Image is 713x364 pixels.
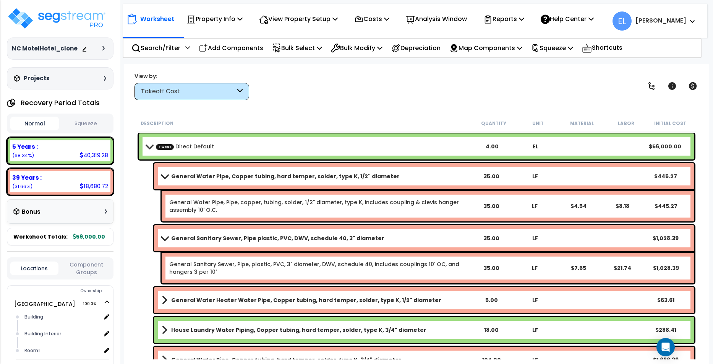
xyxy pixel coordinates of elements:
[12,183,32,190] small: (31.66%)
[470,234,512,242] div: 35.00
[14,300,75,308] a: [GEOGRAPHIC_DATA] 100.0%
[470,202,512,210] div: 35.00
[656,338,675,356] div: Open Intercom Messenger
[12,143,38,151] b: 5 Years :
[514,202,556,210] div: LF
[645,264,687,272] div: $1,028.39
[131,43,180,53] p: Search/Filter
[12,174,42,182] b: 39 Years :
[470,172,512,180] div: 35.00
[582,42,622,54] p: Shortcuts
[387,39,445,57] div: Depreciation
[470,326,512,334] div: 18.00
[23,329,101,338] div: Building Interior
[470,296,512,304] div: 5.00
[514,143,557,150] div: EL
[406,14,467,24] p: Analysis Window
[171,234,384,242] b: General Sanitary Sewer, Pipe plastic, PVC, DWV, schedule 40, 3" diameter
[541,14,594,24] p: Help Center
[645,326,687,334] div: $288.41
[24,75,50,82] h3: Projects
[618,120,634,127] small: Labor
[23,286,113,296] div: Ownership
[635,16,686,24] b: [PERSON_NAME]
[470,143,514,150] div: 4.00
[272,43,322,53] p: Bulk Select
[532,120,544,127] small: Unit
[162,295,469,305] a: Assembly Title
[558,264,599,272] div: $7.65
[514,296,556,304] div: LF
[645,356,687,364] div: $1,666.39
[134,72,249,80] div: View by:
[156,143,214,150] a: Custom Item
[171,326,426,334] b: House Laundry Water Piping, Copper tubing, hard temper, solder, type K, 3/4" diameter
[645,202,687,210] div: $445.27
[162,171,469,182] a: Assembly Title
[83,299,103,309] span: 100.0%
[23,312,101,322] div: Building
[186,14,243,24] p: Property Info
[514,326,556,334] div: LF
[578,39,627,57] div: Shortcuts
[21,99,100,107] h4: Recovery Period Totals
[13,233,68,240] span: Worksheet Totals:
[156,144,174,149] span: TCost
[601,202,643,210] div: $8.18
[645,296,687,304] div: $63.61
[162,233,469,244] a: Assembly Title
[73,233,105,240] b: 59,000.00
[514,264,556,272] div: LF
[141,120,173,127] small: Description
[470,264,512,272] div: 35.00
[171,296,441,304] b: General Water Heater Water Pipe, Copper tubing, hard temper, solder, type K, 1/2" diameter
[62,260,111,276] button: Component Groups
[171,172,400,180] b: General Water Pipe, Copper tubing, hard temper, solder, type K, 1/2" diameter
[23,346,101,355] div: Room1
[331,43,382,53] p: Bulk Modify
[654,120,686,127] small: Initial Cost
[391,43,441,53] p: Depreciation
[169,198,468,214] a: Assembly Item
[645,172,687,180] div: $445.27
[449,43,522,53] p: Map Components
[141,87,235,96] div: Takeoff Cost
[22,209,41,215] h3: Bonus
[354,14,389,24] p: Costs
[12,45,78,52] h3: NC MotelHotel_clone
[12,152,34,159] small: (68.34%)
[259,14,338,24] p: View Property Setup
[194,39,267,57] div: Add Components
[10,117,59,130] button: Normal
[601,264,643,272] div: $21.74
[171,356,402,364] b: General Water Pipe, Copper tubing, hard temper, solder, type K, 3/4" diameter
[514,172,556,180] div: LF
[61,117,110,130] button: Squeeze
[645,234,687,242] div: $1,028.39
[7,7,106,30] img: logo_pro_r.png
[140,14,174,24] p: Worksheet
[514,234,556,242] div: LF
[643,143,687,150] div: $56,000.00
[199,43,263,53] p: Add Components
[79,151,108,159] div: 40,319.28
[169,260,468,276] a: Assembly Item
[470,356,512,364] div: 104.00
[483,14,524,24] p: Reports
[531,43,573,53] p: Squeeze
[613,11,632,31] span: EL
[570,120,594,127] small: Material
[162,325,469,335] a: Assembly Title
[558,202,599,210] div: $4.54
[481,120,506,127] small: Quantity
[80,182,108,190] div: 18,680.72
[514,356,556,364] div: LF
[10,262,58,275] button: Locations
